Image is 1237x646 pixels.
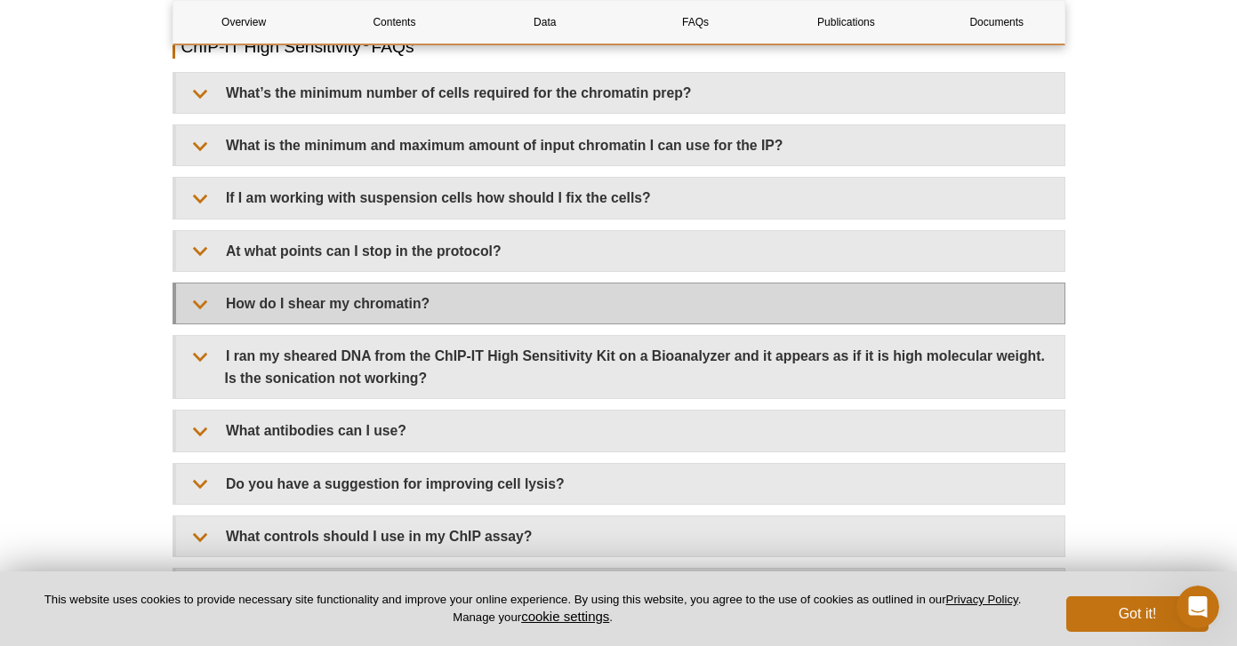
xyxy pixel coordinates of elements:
[176,125,1064,165] summary: What is the minimum and maximum amount of input chromatin I can use for the IP?
[176,283,1064,323] summary: How do I shear my chromatin?
[624,1,766,44] a: FAQs
[176,178,1064,218] summary: If I am working with suspension cells how should I fix the cells?
[173,35,1065,59] h2: ChIP-IT High Sensitivity FAQs
[176,73,1064,113] summary: What’s the minimum number of cells required for the chromatin prep?
[176,231,1064,271] summary: At what points can I stop in the protocol?
[176,464,1064,504] summary: Do you have a suggestion for improving cell lysis?
[176,516,1064,556] summary: What controls should I use in my ChIP assay?
[28,592,1037,626] p: This website uses cookies to provide necessary site functionality and improve your online experie...
[1066,596,1209,632] button: Got it!
[775,1,917,44] a: Publications
[176,336,1064,398] summary: I ran my sheared DNA from the ChIP-IT High Sensitivity Kit on a Bioanalyzer and it appears as if ...
[176,411,1064,451] summary: What antibodies can I use?
[521,609,609,624] button: cookie settings
[926,1,1067,44] a: Documents
[1177,586,1219,628] iframe: Intercom live chat
[173,1,315,44] a: Overview
[474,1,615,44] a: Data
[361,34,372,49] sup: ®
[324,1,465,44] a: Contents
[946,593,1018,606] a: Privacy Policy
